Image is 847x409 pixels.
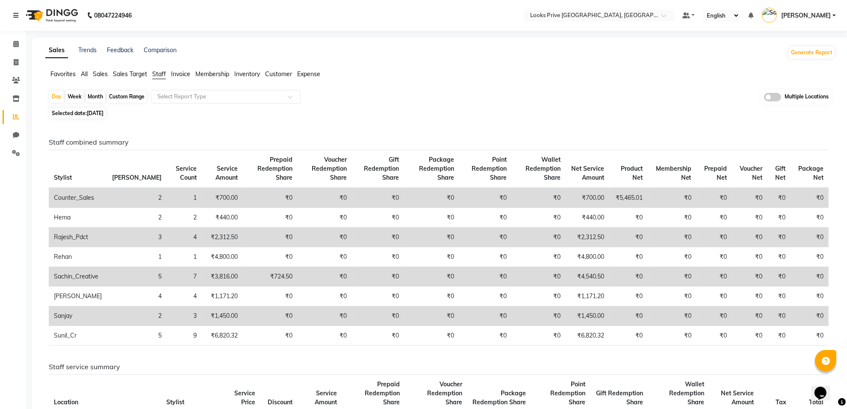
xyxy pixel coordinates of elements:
td: ₹0 [791,247,829,267]
td: ₹0 [512,188,566,208]
td: ₹0 [512,228,566,247]
td: ₹0 [404,326,459,346]
td: ₹1,450.00 [566,306,609,326]
td: ₹700.00 [566,188,609,208]
button: Generate Report [789,47,835,59]
td: ₹0 [298,306,352,326]
span: Customer [265,70,292,78]
span: Stylist [166,398,184,406]
td: ₹4,540.50 [566,267,609,287]
span: Gift Net [775,165,785,181]
td: ₹0 [459,306,512,326]
span: [PERSON_NAME] [781,11,831,20]
span: All [81,70,88,78]
span: Point Redemption Share [550,380,585,406]
h6: Staff combined summary [49,138,829,146]
td: ₹0 [404,267,459,287]
td: 2 [107,208,167,228]
td: 5 [107,326,167,346]
span: Wallet Redemption Share [525,156,561,181]
td: ₹0 [243,326,298,346]
td: ₹0 [298,188,352,208]
td: ₹0 [512,326,566,346]
td: ₹6,820.32 [566,326,609,346]
td: ₹0 [791,287,829,306]
td: ₹0 [791,267,829,287]
a: Sales [45,43,68,58]
td: ₹0 [512,247,566,267]
td: ₹0 [298,287,352,306]
span: [PERSON_NAME] [112,174,162,181]
span: Expense [297,70,320,78]
span: Selected date: [50,108,106,119]
td: 3 [167,306,202,326]
td: ₹0 [512,208,566,228]
td: ₹0 [243,188,298,208]
td: ₹0 [791,188,829,208]
span: Sales [93,70,108,78]
td: ₹0 [648,208,696,228]
td: 4 [107,287,167,306]
td: ₹0 [767,326,791,346]
span: Multiple Locations [785,93,829,101]
span: Package Redemption Share [419,156,454,181]
span: Prepaid Net [704,165,727,181]
td: ₹6,820.32 [202,326,243,346]
span: Package Net [798,165,823,181]
td: ₹0 [648,267,696,287]
td: ₹0 [512,306,566,326]
td: Sachin_Creative [49,267,107,287]
td: ₹0 [243,228,298,247]
td: ₹0 [648,326,696,346]
td: ₹440.00 [202,208,243,228]
img: Sachin Tanwar [762,8,777,23]
td: ₹0 [696,208,732,228]
td: 3 [107,228,167,247]
span: Net Service Amount [571,165,604,181]
td: ₹0 [404,306,459,326]
td: ₹0 [352,228,404,247]
td: ₹0 [243,287,298,306]
td: ₹0 [298,267,352,287]
td: ₹0 [732,326,767,346]
span: Invoice [171,70,190,78]
td: ₹0 [512,267,566,287]
td: ₹0 [404,287,459,306]
div: Day [50,91,64,103]
span: Staff [152,70,166,78]
span: Tax [776,398,786,406]
a: Feedback [107,46,133,54]
td: 1 [107,247,167,267]
span: Gift Redemption Share [364,156,399,181]
td: ₹2,312.50 [202,228,243,247]
span: Sales Target [113,70,147,78]
td: ₹440.00 [566,208,609,228]
td: ₹0 [459,247,512,267]
td: ₹1,171.20 [202,287,243,306]
td: Sunil_Cr [49,326,107,346]
td: ₹0 [609,247,648,267]
span: Prepaid Redemption Share [257,156,292,181]
td: 7 [167,267,202,287]
div: Custom Range [107,91,147,103]
td: ₹0 [298,208,352,228]
td: ₹0 [459,326,512,346]
td: ₹0 [404,208,459,228]
td: 9 [167,326,202,346]
td: ₹0 [298,247,352,267]
span: Product Net [621,165,643,181]
div: Week [65,91,84,103]
td: ₹0 [609,306,648,326]
td: ₹0 [696,247,732,267]
td: Hema [49,208,107,228]
td: ₹0 [696,287,732,306]
span: Voucher Redemption Share [312,156,347,181]
td: ₹0 [609,267,648,287]
td: ₹0 [459,208,512,228]
span: Service Amount [315,389,337,406]
span: Service Price [234,389,255,406]
td: ₹0 [791,228,829,247]
td: [PERSON_NAME] [49,287,107,306]
span: Service Amount [215,165,238,181]
td: ₹0 [767,287,791,306]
